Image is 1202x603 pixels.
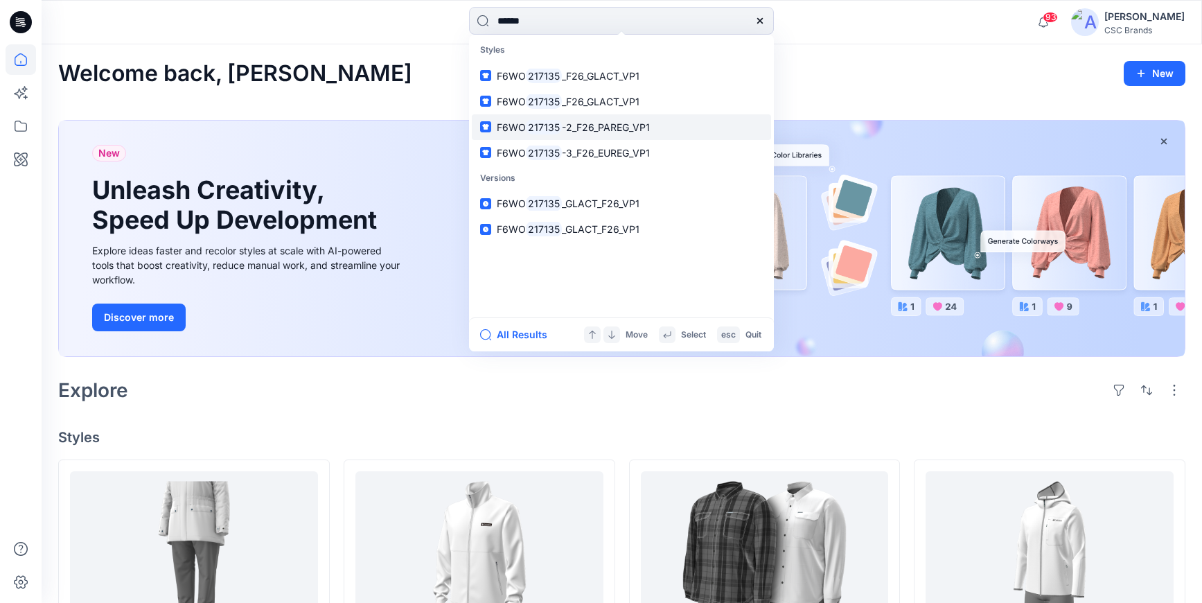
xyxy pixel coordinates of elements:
h1: Unleash Creativity, Speed Up Development [92,175,383,235]
h4: Styles [58,429,1185,446]
a: F6WO217135_GLACT_F26_VP1 [472,191,771,216]
a: F6WO217135_F26_GLACT_VP1 [472,63,771,89]
p: Move [626,328,648,342]
span: F6WO [497,223,526,235]
div: [PERSON_NAME] [1104,8,1185,25]
span: -2_F26_PAREG_VP1 [562,121,650,133]
a: Discover more [92,304,404,331]
span: _GLACT_F26_VP1 [562,223,639,235]
p: esc [721,328,736,342]
span: F6WO [497,70,526,82]
mark: 217135 [526,145,562,161]
h2: Explore [58,379,128,401]
p: Versions [472,166,771,191]
span: _GLACT_F26_VP1 [562,198,639,209]
a: F6WO217135-2_F26_PAREG_VP1 [472,114,771,140]
span: New [98,145,120,161]
mark: 217135 [526,119,562,135]
mark: 217135 [526,195,562,211]
div: CSC Brands [1104,25,1185,35]
button: Discover more [92,304,186,331]
a: F6WO217135_F26_GLACT_VP1 [472,89,771,114]
mark: 217135 [526,94,562,110]
span: _F26_GLACT_VP1 [562,70,639,82]
span: -3_F26_EUREG_VP1 [562,147,650,159]
mark: 217135 [526,221,562,237]
span: 93 [1043,12,1058,23]
mark: 217135 [526,68,562,84]
button: New [1124,61,1185,86]
span: F6WO [497,121,526,133]
a: F6WO217135-3_F26_EUREG_VP1 [472,140,771,166]
button: All Results [480,326,556,343]
h2: Welcome back, [PERSON_NAME] [58,61,412,87]
p: Quit [745,328,761,342]
span: F6WO [497,198,526,209]
span: _F26_GLACT_VP1 [562,96,639,107]
span: F6WO [497,96,526,107]
p: Styles [472,37,771,63]
div: Explore ideas faster and recolor styles at scale with AI-powered tools that boost creativity, red... [92,243,404,287]
p: Select [681,328,706,342]
a: F6WO217135_GLACT_F26_VP1 [472,216,771,242]
img: avatar [1071,8,1099,36]
span: F6WO [497,147,526,159]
